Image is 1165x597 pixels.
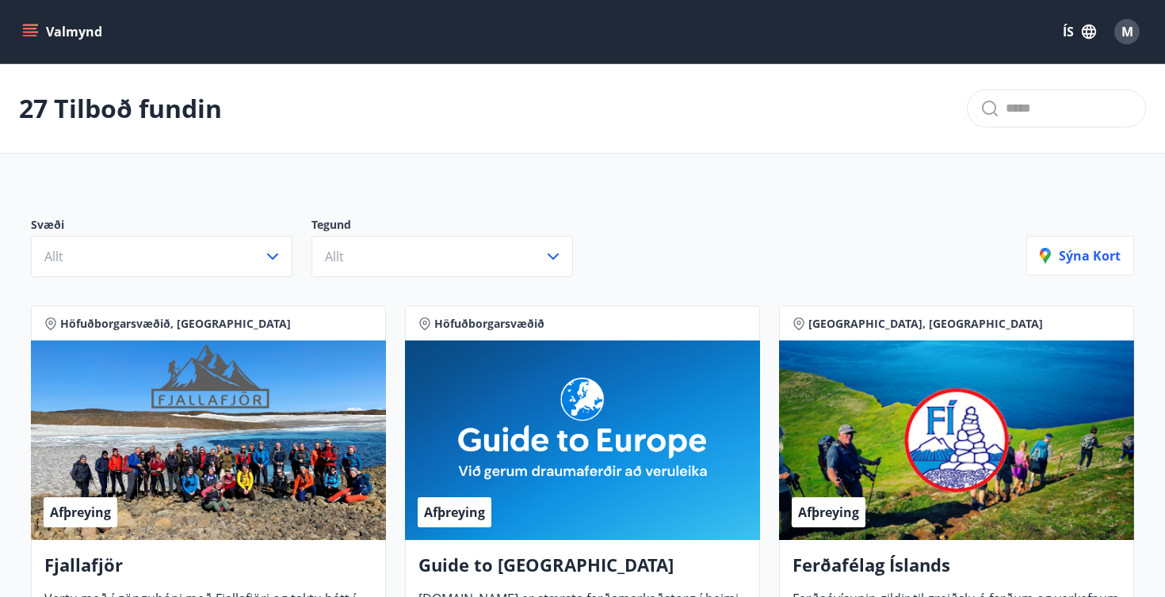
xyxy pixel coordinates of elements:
[793,553,1121,589] h4: Ferðafélag Íslands
[44,553,372,589] h4: Fjallafjör
[798,504,859,521] span: Afþreying
[808,316,1043,332] span: [GEOGRAPHIC_DATA], [GEOGRAPHIC_DATA]
[1108,13,1146,51] button: M
[19,91,222,126] p: 27 Tilboð fundin
[1026,236,1134,276] button: Sýna kort
[1040,247,1121,264] p: Sýna kort
[1121,23,1133,40] span: M
[19,17,109,46] button: menu
[434,316,544,332] span: Höfuðborgarsvæðið
[424,504,485,521] span: Afþreying
[60,316,291,332] span: Höfuðborgarsvæðið, [GEOGRAPHIC_DATA]
[1054,17,1105,46] button: ÍS
[31,236,292,277] button: Allt
[418,553,747,589] h4: Guide to [GEOGRAPHIC_DATA]
[50,504,111,521] span: Afþreying
[311,236,573,277] button: Allt
[44,248,63,265] span: Allt
[31,217,311,236] p: Svæði
[311,217,592,236] p: Tegund
[325,248,344,265] span: Allt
